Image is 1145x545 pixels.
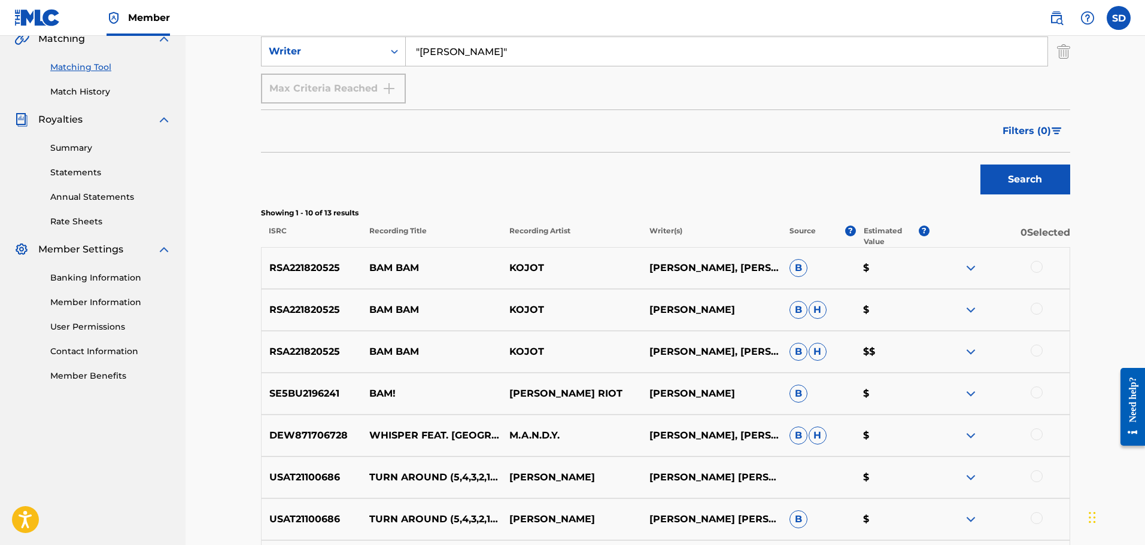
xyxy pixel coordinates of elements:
[789,301,807,319] span: B
[157,242,171,257] img: expand
[789,343,807,361] span: B
[855,470,930,485] p: $
[964,261,978,275] img: expand
[1049,11,1064,25] img: search
[1107,6,1131,30] div: User Menu
[14,32,29,46] img: Matching
[1044,6,1068,30] a: Public Search
[262,512,362,526] p: USAT21100686
[809,343,827,361] span: H
[157,112,171,127] img: expand
[855,261,930,275] p: $
[502,226,642,247] p: Recording Artist
[50,86,171,98] a: Match History
[262,428,362,443] p: DEW871706728
[789,226,816,247] p: Source
[261,226,362,247] p: ISRC
[502,386,642,401] p: [PERSON_NAME] RIOT
[1111,358,1145,455] iframe: Resource Center
[930,226,1070,247] p: 0 Selected
[1080,11,1095,25] img: help
[964,345,978,359] img: expand
[789,259,807,277] span: B
[362,470,502,485] p: TURN AROUND (5,4,3,2,1) (DJ BAM BAM CLUB MIX)
[107,11,121,25] img: Top Rightsholder
[855,512,930,526] p: $
[50,370,171,382] a: Member Benefits
[502,470,642,485] p: [PERSON_NAME]
[50,166,171,179] a: Statements
[642,226,782,247] p: Writer(s)
[50,296,171,309] a: Member Information
[50,142,171,154] a: Summary
[964,470,978,485] img: expand
[261,208,1070,218] p: Showing 1 - 10 of 13 results
[642,470,782,485] p: [PERSON_NAME] [PERSON_NAME], [PERSON_NAME], [PERSON_NAME], [PERSON_NAME], [PERSON_NAME], [PERSON_...
[642,303,782,317] p: [PERSON_NAME]
[50,321,171,333] a: User Permissions
[995,116,1070,146] button: Filters (0)
[362,345,502,359] p: BAM BAM
[642,386,782,401] p: [PERSON_NAME]
[1003,124,1051,138] span: Filters ( 0 )
[964,386,978,401] img: expand
[1085,488,1145,545] iframe: Chat Widget
[128,11,170,25] span: Member
[362,428,502,443] p: WHISPER FEAT. [GEOGRAPHIC_DATA]
[964,428,978,443] img: expand
[980,165,1070,194] button: Search
[502,428,642,443] p: M.A.N.D.Y.
[50,272,171,284] a: Banking Information
[50,345,171,358] a: Contact Information
[1052,127,1062,135] img: filter
[1076,6,1100,30] div: Help
[855,303,930,317] p: $
[789,510,807,528] span: B
[809,427,827,444] span: H
[157,32,171,46] img: expand
[855,345,930,359] p: $$
[262,261,362,275] p: RSA221820525
[50,215,171,228] a: Rate Sheets
[855,386,930,401] p: $
[642,512,782,526] p: [PERSON_NAME] [PERSON_NAME], [PERSON_NAME], [PERSON_NAME], [PERSON_NAME], [PERSON_NAME], [PERSON_...
[262,303,362,317] p: RSA221820525
[361,226,501,247] p: Recording Title
[14,112,29,127] img: Royalties
[789,427,807,444] span: B
[362,512,502,526] p: TURN AROUND (5,4,3,2,1) [DJ BAM BAM CLUB MIX]
[38,242,123,257] span: Member Settings
[362,261,502,275] p: BAM BAM
[262,470,362,485] p: USAT21100686
[50,61,171,74] a: Matching Tool
[502,261,642,275] p: KOJOT
[964,512,978,526] img: expand
[809,301,827,319] span: H
[269,44,376,59] div: Writer
[50,191,171,203] a: Annual Statements
[1089,500,1096,535] div: Drag
[14,9,60,26] img: MLC Logo
[964,303,978,317] img: expand
[262,345,362,359] p: RSA221820525
[855,428,930,443] p: $
[789,385,807,403] span: B
[502,345,642,359] p: KOJOT
[642,345,782,359] p: [PERSON_NAME], [PERSON_NAME], [PERSON_NAME], [PERSON_NAME]
[1057,36,1070,66] img: Delete Criterion
[845,226,856,236] span: ?
[14,242,29,257] img: Member Settings
[262,386,362,401] p: SE5BU2196241
[642,261,782,275] p: [PERSON_NAME], [PERSON_NAME], [PERSON_NAME], [PERSON_NAME]
[642,428,782,443] p: [PERSON_NAME], [PERSON_NAME], [PERSON_NAME]
[362,386,502,401] p: BAM!
[362,303,502,317] p: BAM BAM
[864,226,919,247] p: Estimated Value
[919,226,930,236] span: ?
[38,112,83,127] span: Royalties
[38,32,85,46] span: Matching
[502,303,642,317] p: KOJOT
